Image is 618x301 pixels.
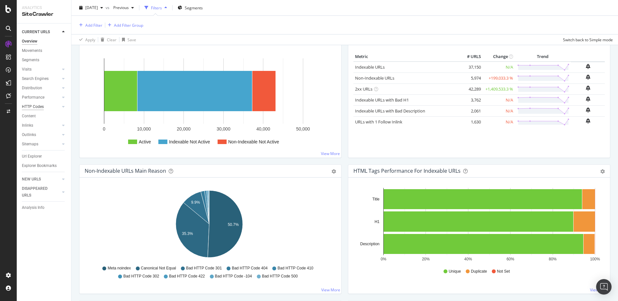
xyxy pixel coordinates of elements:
[471,269,487,274] span: Duplicate
[497,269,510,274] span: Not Set
[22,113,36,120] div: Content
[515,52,571,62] th: Trend
[355,119,402,125] a: URLs with 1 Follow Inlink
[22,38,67,45] a: Overview
[106,5,111,10] span: vs
[85,52,334,152] svg: A chart.
[353,168,461,174] div: HTML Tags Performance for Indexable URLs
[457,73,482,83] td: 5,974
[22,47,67,54] a: Movements
[169,139,210,144] text: Indexable Not Active
[482,73,515,83] td: +199,033.3 %
[177,126,191,131] text: 20,000
[186,266,222,271] span: Bad HTTP Code 301
[22,176,41,183] div: NEW URLS
[457,105,482,116] td: 2,061
[381,257,387,261] text: 0%
[482,116,515,127] td: N/A
[105,21,143,29] button: Add Filter Group
[22,185,54,199] div: DISAPPEARED URLS
[22,204,67,211] a: Analysis Info
[590,257,600,261] text: 100%
[111,5,129,10] span: Previous
[22,103,60,110] a: HTTP Codes
[22,204,44,211] div: Analysis Info
[482,52,515,62] th: Change
[22,141,60,148] a: Sitemaps
[321,151,340,156] a: View More
[560,34,613,45] button: Switch back to Simple mode
[586,64,590,69] div: bell-plus
[108,266,131,271] span: Meta noindex
[169,274,205,279] span: Bad HTTP Code 422
[277,266,313,271] span: Bad HTTP Code 410
[77,21,102,29] button: Add Filter
[217,126,230,131] text: 30,000
[482,83,515,94] td: +1,409,533.3 %
[372,197,380,201] text: Title
[22,75,49,82] div: Search Engines
[22,131,36,138] div: Outlinks
[600,169,605,174] div: gear
[191,200,200,205] text: 9.9%
[586,107,590,112] div: bell-plus
[22,66,60,73] a: Visits
[586,118,590,123] div: bell-plus
[114,22,143,28] div: Add Filter Group
[457,52,482,62] th: # URLS
[586,96,590,102] div: bell-plus
[85,168,166,174] div: Non-Indexable URLs Main Reason
[464,257,472,261] text: 40%
[256,126,270,131] text: 40,000
[22,185,60,199] a: DISAPPEARED URLS
[457,62,482,73] td: 37,150
[228,139,279,144] text: Non-Indexable Not Active
[22,141,38,148] div: Sitemaps
[151,5,162,10] div: Filters
[22,29,60,35] a: CURRENT URLS
[175,3,205,13] button: Segments
[586,85,590,91] div: bell-plus
[142,3,170,13] button: Filters
[353,52,457,62] th: Metric
[482,62,515,73] td: N/A
[22,5,66,11] div: Analytics
[123,274,159,279] span: Bad HTTP Code 302
[22,47,42,54] div: Movements
[355,97,409,103] a: Indexable URLs with Bad H1
[355,108,425,114] a: Indexable URLs with Bad Description
[232,266,267,271] span: Bad HTTP Code 404
[321,287,340,293] a: View More
[85,5,98,10] span: 2025 Sep. 9th
[360,242,379,246] text: Description
[107,37,117,42] div: Clear
[141,266,176,271] span: Canonical Not Equal
[22,162,67,169] a: Explorer Bookmarks
[355,86,372,92] a: 2xx URLs
[22,153,42,160] div: Url Explorer
[22,85,42,92] div: Distribution
[22,85,60,92] a: Distribution
[22,29,50,35] div: CURRENT URLS
[353,188,603,263] svg: A chart.
[22,66,32,73] div: Visits
[85,188,334,263] svg: A chart.
[22,131,60,138] a: Outlinks
[457,83,482,94] td: 42,289
[22,11,66,18] div: SiteCrawler
[22,176,60,183] a: NEW URLS
[563,37,613,42] div: Switch back to Simple mode
[22,57,39,63] div: Segments
[22,94,44,101] div: Performance
[596,279,612,295] div: Open Intercom Messenger
[119,34,136,45] button: Save
[127,37,136,42] div: Save
[355,75,394,81] a: Non-Indexable URLs
[111,3,136,13] button: Previous
[375,219,380,224] text: H1
[457,94,482,105] td: 3,762
[185,5,203,10] span: Segments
